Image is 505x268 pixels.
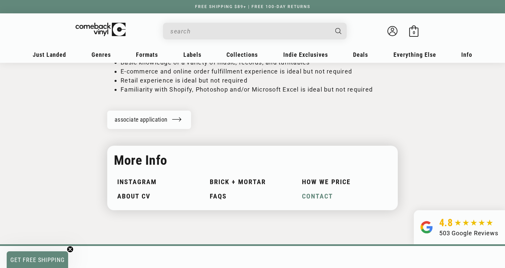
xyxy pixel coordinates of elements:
span: 4.8 [439,217,453,229]
a: About CV [117,192,203,200]
img: star5.svg [455,220,493,226]
span: Info [461,51,472,58]
a: FAQs [210,192,296,200]
span: 0 [413,30,415,35]
li: Retail experience is ideal but not required [121,76,398,85]
a: How We Price [302,178,388,186]
div: Search [163,23,347,39]
span: Indie Exclusives [283,51,328,58]
button: Close teaser [67,246,73,253]
img: Group.svg [420,217,433,238]
span: Labels [183,51,201,58]
span: Formats [136,51,158,58]
input: When autocomplete results are available use up and down arrows to review and enter to select [170,24,329,38]
h2: More Info [114,152,391,168]
a: 4.8 503 Google Reviews [414,210,505,244]
a: FREE SHIPPING $89+ | FREE 100-DAY RETURNS [188,4,317,9]
li: E-commerce and online order fulfillment experience is ideal but not required [121,67,398,76]
span: GET FREE SHIPPING [10,256,65,263]
button: Search [330,23,348,39]
a: Contact [302,192,388,200]
div: 503 Google Reviews [439,229,498,238]
span: Deals [353,51,368,58]
a: Instagram [117,178,203,186]
span: Everything Else [393,51,436,58]
a: associate application [107,111,191,129]
span: Genres [92,51,111,58]
a: Brick + Mortar [210,178,296,186]
span: Just Landed [33,51,66,58]
span: Collections [226,51,258,58]
li: Familiarity with Shopify, Photoshop and/or Microsoft Excel is ideal but not required [121,85,398,94]
div: GET FREE SHIPPINGClose teaser [7,251,68,268]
